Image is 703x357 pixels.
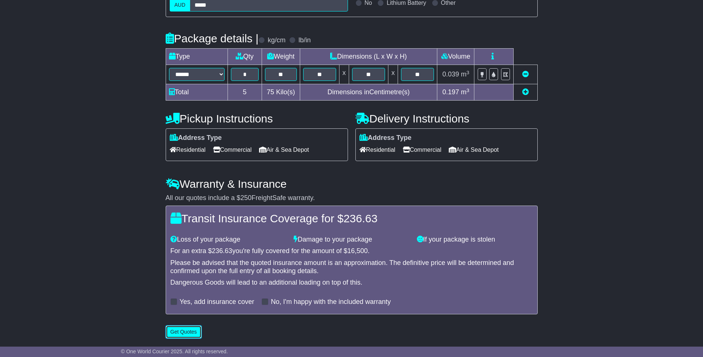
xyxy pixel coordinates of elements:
[166,194,538,202] div: All our quotes include a $ FreightSafe warranty.
[259,144,309,155] span: Air & Sea Depot
[359,134,412,142] label: Address Type
[442,71,459,78] span: 0.039
[437,49,474,65] td: Volume
[267,88,274,96] span: 75
[347,247,368,255] span: 16,500
[170,247,533,255] div: For an extra $ you're fully covered for the amount of $ .
[339,65,349,84] td: x
[121,348,228,354] span: © One World Courier 2025. All rights reserved.
[166,32,259,45] h4: Package details |
[442,88,459,96] span: 0.197
[166,178,538,190] h4: Warranty & Insurance
[166,84,228,101] td: Total
[170,279,533,287] div: Dangerous Goods will lead to an additional loading on top of this.
[170,259,533,275] div: Please be advised that the quoted insurance amount is an approximation. The definitive price will...
[522,88,529,96] a: Add new item
[359,144,395,155] span: Residential
[355,112,538,125] h4: Delivery Instructions
[212,247,232,255] span: 236.63
[300,84,437,101] td: Dimensions in Centimetre(s)
[522,71,529,78] a: Remove this item
[228,84,262,101] td: 5
[262,84,300,101] td: Kilo(s)
[461,71,470,78] span: m
[166,325,202,338] button: Get Quotes
[413,236,537,244] div: If your package is stolen
[268,36,285,45] label: kg/cm
[166,112,348,125] h4: Pickup Instructions
[403,144,441,155] span: Commercial
[300,49,437,65] td: Dimensions (L x W x H)
[271,298,391,306] label: No, I'm happy with the included warranty
[170,212,533,225] h4: Transit Insurance Coverage for $
[170,144,206,155] span: Residential
[449,144,499,155] span: Air & Sea Depot
[167,236,290,244] div: Loss of your package
[213,144,252,155] span: Commercial
[290,236,413,244] div: Damage to your package
[344,212,378,225] span: 236.63
[467,70,470,75] sup: 3
[228,49,262,65] td: Qty
[467,88,470,93] sup: 3
[388,65,398,84] td: x
[166,49,228,65] td: Type
[180,298,254,306] label: Yes, add insurance cover
[241,194,252,202] span: 250
[170,134,222,142] label: Address Type
[298,36,311,45] label: lb/in
[461,88,470,96] span: m
[262,49,300,65] td: Weight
